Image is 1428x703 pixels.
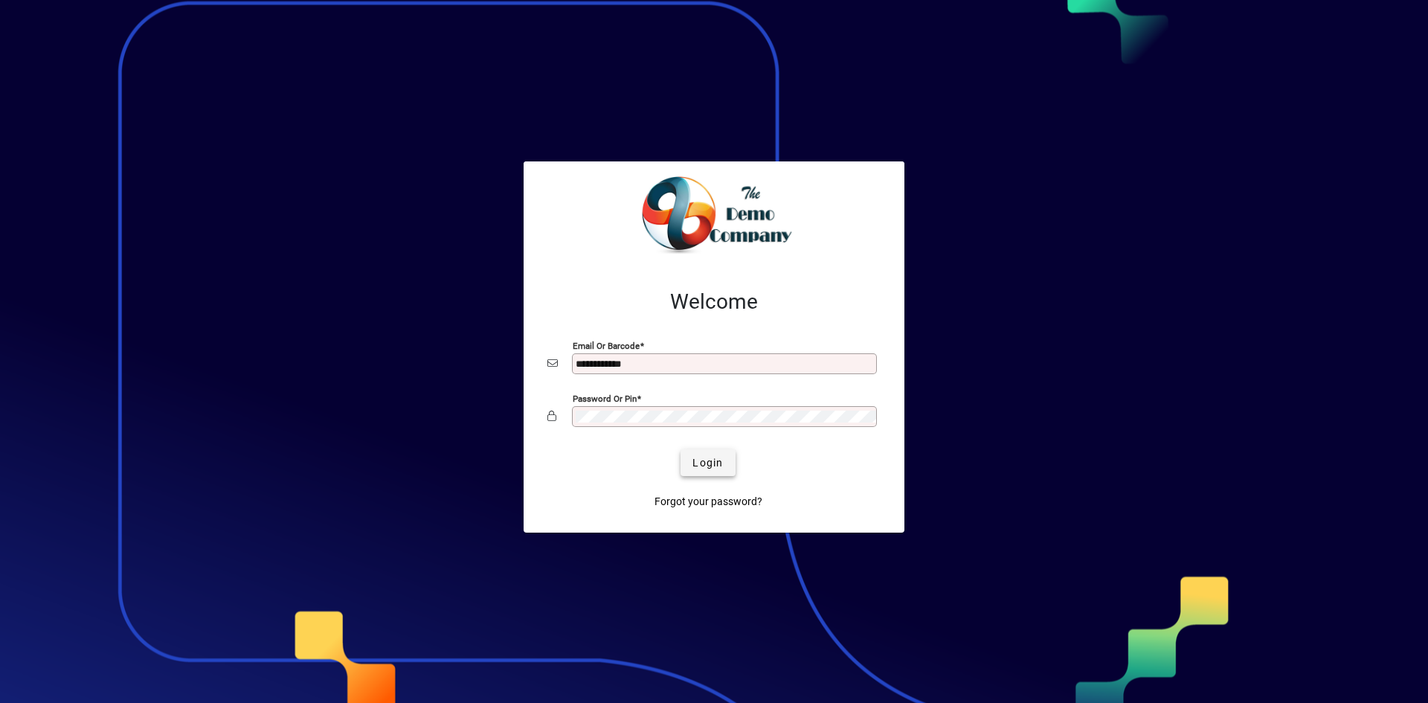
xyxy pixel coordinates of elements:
h2: Welcome [547,289,881,315]
mat-label: Email or Barcode [573,341,640,351]
span: Login [692,455,723,471]
mat-label: Password or Pin [573,394,637,404]
button: Login [681,449,735,476]
span: Forgot your password? [654,494,762,510]
a: Forgot your password? [649,488,768,515]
